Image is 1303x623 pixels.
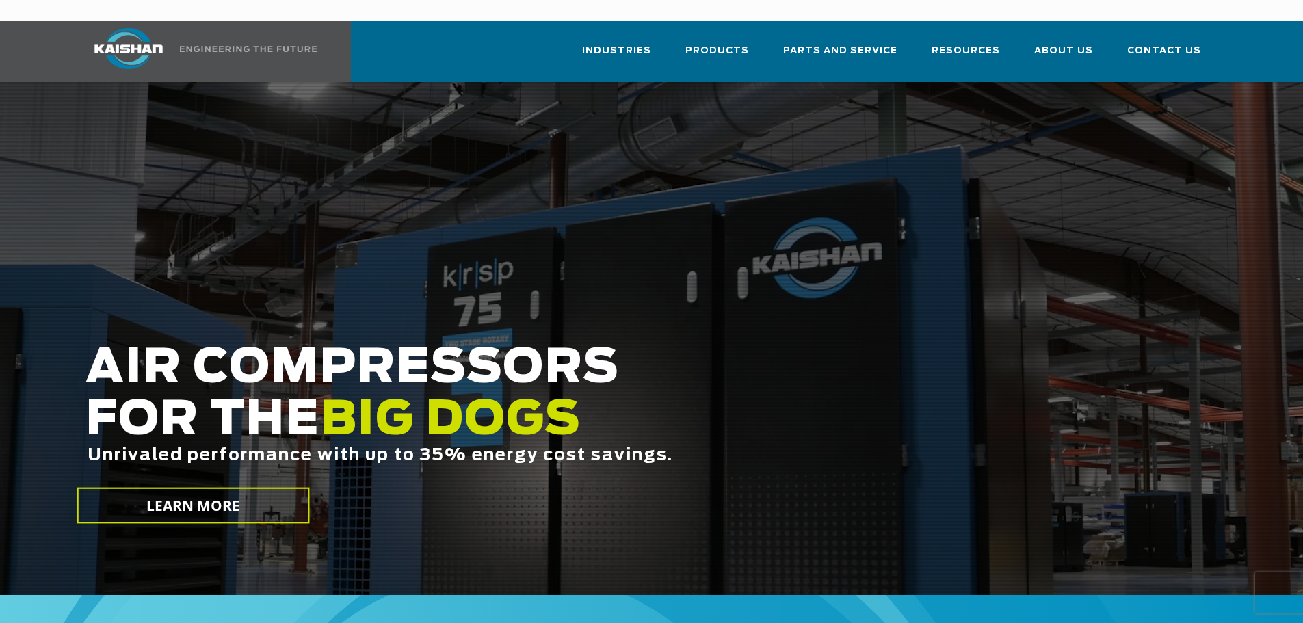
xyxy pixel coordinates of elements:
span: Products [685,43,749,59]
a: Industries [582,33,651,79]
span: Unrivaled performance with up to 35% energy cost savings. [88,447,673,464]
a: Contact Us [1127,33,1201,79]
span: Resources [932,43,1000,59]
span: LEARN MORE [146,496,240,516]
span: Contact Us [1127,43,1201,59]
span: Parts and Service [783,43,897,59]
a: About Us [1034,33,1093,79]
span: BIG DOGS [320,397,581,444]
a: Resources [932,33,1000,79]
img: kaishan logo [77,28,180,69]
a: LEARN MORE [77,488,309,524]
span: Industries [582,43,651,59]
img: Engineering the future [180,46,317,52]
span: About Us [1034,43,1093,59]
a: Kaishan USA [77,21,319,82]
a: Parts and Service [783,33,897,79]
a: Products [685,33,749,79]
h2: AIR COMPRESSORS FOR THE [85,343,1027,507]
